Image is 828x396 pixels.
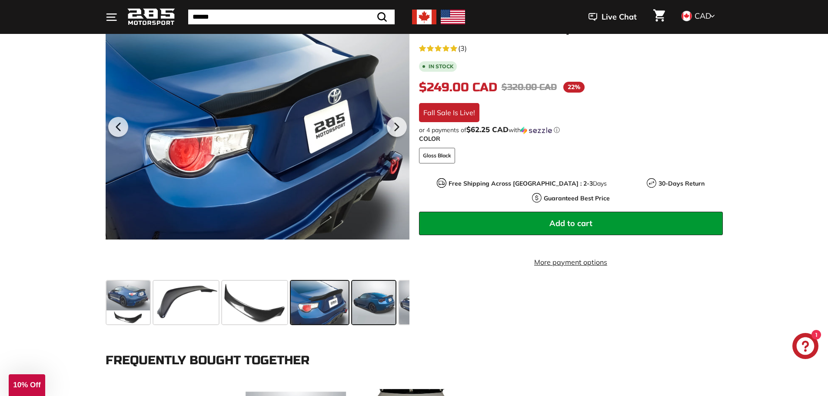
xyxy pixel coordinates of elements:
div: 10% Off [9,374,45,396]
div: or 4 payments of with [419,126,723,134]
h1: Duckbill Style Trunk Spoiler - [DATE]-[DATE] Subaru BRZ 1st Gen Coupe [419,9,723,36]
a: 5.0 rating (3 votes) [419,42,723,53]
button: Add to cart [419,212,723,235]
div: Fall Sale Is Live! [419,103,479,122]
label: COLOR [419,134,723,143]
span: Add to cart [549,218,592,228]
img: Logo_285_Motorsport_areodynamics_components [127,7,175,27]
strong: 30-Days Return [658,180,705,187]
strong: Guaranteed Best Price [544,194,610,202]
p: Days [449,179,607,188]
img: Sezzle [521,126,552,134]
input: Search [188,10,395,24]
a: Cart [648,2,670,32]
div: Frequently Bought Together [106,354,723,367]
span: (3) [458,43,467,53]
button: Live Chat [577,6,648,28]
span: 10% Off [13,381,40,389]
span: $249.00 CAD [419,80,497,95]
a: More payment options [419,257,723,267]
span: $62.25 CAD [466,125,509,134]
div: or 4 payments of$62.25 CADwithSezzle Click to learn more about Sezzle [419,126,723,134]
span: CAD [695,11,711,21]
strong: Free Shipping Across [GEOGRAPHIC_DATA] : 2-3 [449,180,593,187]
b: In stock [429,64,453,69]
span: 22% [563,82,585,93]
span: Live Chat [602,11,637,23]
span: $320.00 CAD [502,82,557,93]
inbox-online-store-chat: Shopify online store chat [790,333,821,361]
